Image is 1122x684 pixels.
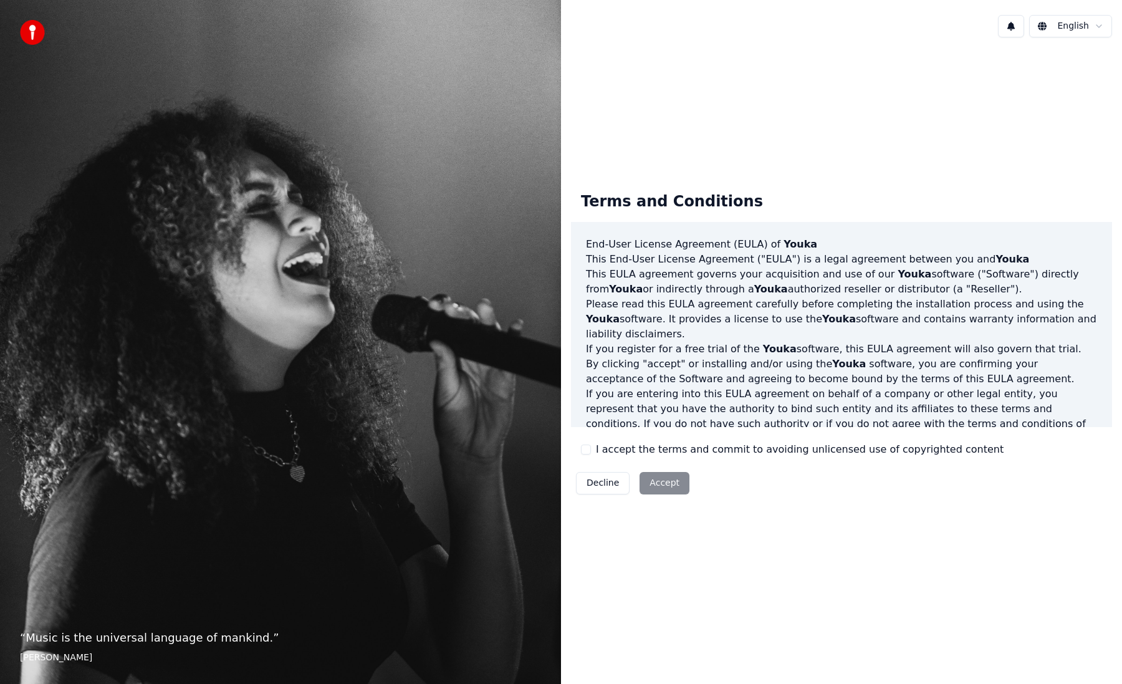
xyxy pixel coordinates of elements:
p: This EULA agreement governs your acquisition and use of our software ("Software") directly from o... [586,267,1097,297]
p: If you register for a free trial of the software, this EULA agreement will also govern that trial... [586,342,1097,387]
span: Youka [832,358,866,370]
span: Youka [763,343,797,355]
p: This End-User License Agreement ("EULA") is a legal agreement between you and [586,252,1097,267]
span: Youka [898,268,931,280]
span: Youka [822,313,856,325]
span: Youka [586,313,620,325]
div: Terms and Conditions [571,182,773,222]
span: Youka [609,283,643,295]
p: If you are entering into this EULA agreement on behalf of a company or other legal entity, you re... [586,387,1097,461]
label: I accept the terms and commit to avoiding unlicensed use of copyrighted content [596,442,1004,457]
span: Youka [784,238,817,250]
footer: [PERSON_NAME] [20,652,541,664]
button: Decline [576,472,630,494]
img: youka [20,20,45,45]
p: “ Music is the universal language of mankind. ” [20,629,541,647]
p: Please read this EULA agreement carefully before completing the installation process and using th... [586,297,1097,342]
span: Youka [995,253,1029,265]
h3: End-User License Agreement (EULA) of [586,237,1097,252]
span: Youka [754,283,788,295]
